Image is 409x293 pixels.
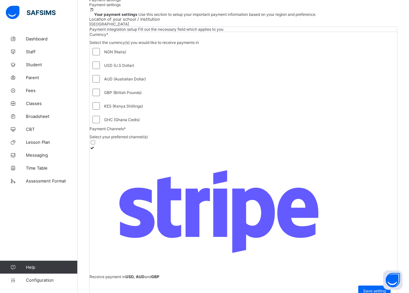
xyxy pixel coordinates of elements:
[104,117,140,122] label: GHC (Ghana Cedis)
[26,75,78,80] span: Parent
[104,90,142,95] label: GBP (British Pounds)
[104,49,126,54] label: NGN (Naira)
[90,274,159,279] span: Receive payment in and
[26,127,78,132] span: CBT
[383,270,403,290] button: Open asap
[125,274,145,279] b: USD, AUD
[90,150,348,273] img: stripe_logo.45c87324993da65ca72a.png
[89,2,121,7] span: Payment settings
[104,63,134,68] label: USD (U.S Dollar)
[151,274,159,279] b: GBP
[104,77,146,81] label: AUD (Australian Dollar)
[90,126,126,131] span: Payment Channels
[26,114,78,119] span: Broadsheet
[89,22,129,26] span: [GEOGRAPHIC_DATA]
[26,152,78,158] span: Messaging
[90,27,138,32] span: Payment integration setup
[89,17,397,22] span: Location of your school / institution
[138,27,223,32] span: Fill out the necessary field which applies to you
[90,134,148,139] span: Select your preferred channel(s)
[26,277,77,283] span: Configuration
[26,62,78,67] span: Student
[26,49,78,54] span: Staff
[26,265,77,270] span: Help
[26,165,78,171] span: Time Table
[26,36,78,41] span: Dashboard
[6,6,56,19] img: safsims
[90,40,199,45] span: Select the currency(s) you would like to receive payments in
[94,12,138,17] span: Your payment settings
[26,88,78,93] span: Fees
[26,140,78,145] span: Lesson Plan
[138,12,316,17] span: Use this section to setup your important payment information based on your region and preference.
[26,178,78,183] span: Assessment Format
[90,32,108,37] span: Currency
[104,104,143,109] label: KES (Kenya Shillings)
[26,101,78,106] span: Classes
